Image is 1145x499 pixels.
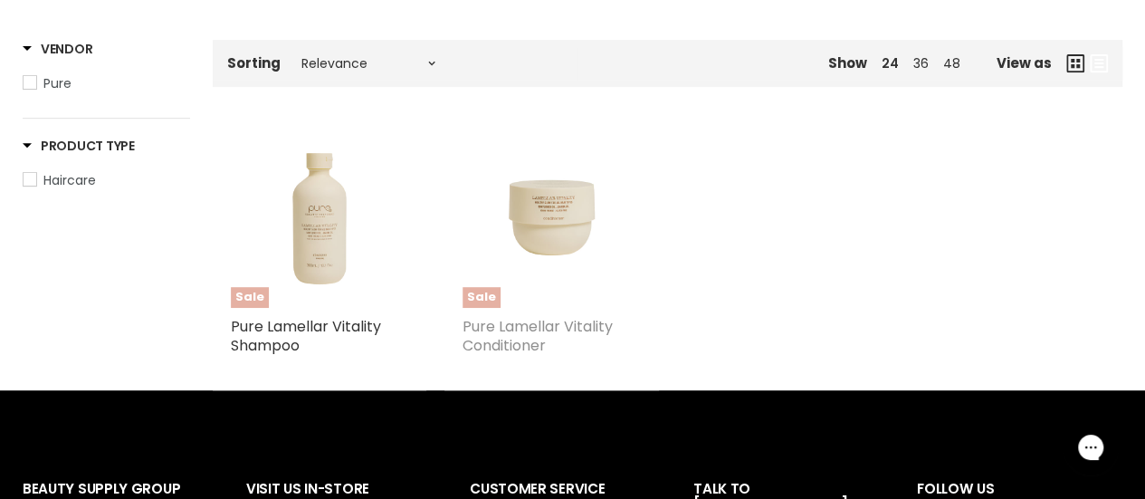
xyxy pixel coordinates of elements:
[231,316,381,356] a: Pure Lamellar Vitality Shampoo
[913,54,929,72] a: 36
[23,73,190,93] a: Pure
[43,171,96,189] span: Haircare
[227,55,281,71] label: Sorting
[43,74,72,92] span: Pure
[997,55,1052,71] span: View as
[463,130,640,308] img: Pure Lamellar Vitality Conditioner
[1054,414,1127,481] iframe: Gorgias live chat messenger
[943,54,960,72] a: 48
[828,53,867,72] span: Show
[463,316,613,356] a: Pure Lamellar Vitality Conditioner
[23,137,135,155] h3: Product Type
[463,130,640,308] a: Pure Lamellar Vitality ConditionerSale
[23,170,190,190] a: Haircare
[463,287,501,308] span: Sale
[23,40,92,58] h3: Vendor
[231,287,269,308] span: Sale
[231,130,408,308] a: Pure Lamellar Vitality ShampooSale
[882,54,899,72] a: 24
[231,130,408,308] img: Pure Lamellar Vitality Shampoo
